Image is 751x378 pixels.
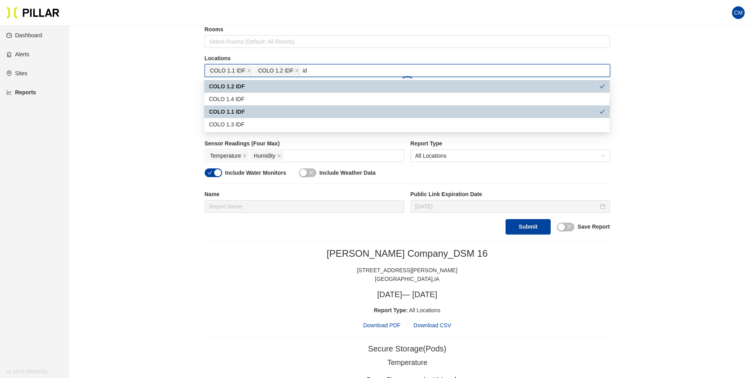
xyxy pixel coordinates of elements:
div: [STREET_ADDRESS][PERSON_NAME] [205,266,610,275]
input: Oct 1, 2025 [415,202,598,211]
img: Pillar Technologies [6,6,59,19]
div: Secure Storage (Pods) [368,343,447,355]
span: check [599,84,605,89]
label: Locations [205,54,610,63]
div: COLO 1.3 IDF [209,120,605,129]
span: Temperature [210,151,241,160]
div: COLO 1.3 IDF [204,118,610,131]
div: All Locations [205,306,610,315]
span: close [277,154,281,158]
span: Download PDF [363,321,400,330]
label: Sensor Readings (Four Max) [205,139,404,148]
span: Report Type: [374,307,408,313]
a: alertAlerts [6,51,29,57]
div: COLO 1.4 IDF [209,95,605,103]
span: COLO 1.2 IDF [258,66,293,75]
span: CM [734,6,743,19]
span: COLO 1.1 IDF [210,66,245,75]
label: Rooms [205,25,610,34]
a: environmentSites [6,70,27,76]
a: dashboardDashboard [6,32,42,38]
span: close [567,224,572,229]
div: COLO 1.2 IDF [204,80,610,93]
div: COLO 1.4 IDF [204,93,610,105]
div: COLO 1.2 IDF [209,82,599,91]
label: Include Water Monitors [225,169,286,177]
span: All Locations [415,150,605,162]
span: Humidity [254,151,275,160]
label: Include Weather Data [319,169,376,177]
label: Report Type [411,139,610,148]
div: [GEOGRAPHIC_DATA] , IA [205,275,610,283]
span: close [243,154,247,158]
span: check [599,109,605,115]
button: Open the dialog [400,76,414,90]
button: Submit [506,219,550,235]
label: Save Report [578,223,610,231]
div: COLO 1.1 IDF [209,107,599,116]
tspan: Temperature [387,359,427,367]
h2: [PERSON_NAME] Company_DSM 16 [205,248,610,260]
span: close [247,69,251,73]
a: line-chartReports [6,89,36,95]
h3: [DATE] — [DATE] [205,290,610,300]
span: close [295,69,299,73]
span: check [207,170,212,175]
label: Name [205,190,404,199]
input: Report Name [205,200,404,213]
span: Download CSV [414,322,451,328]
span: close [309,170,314,175]
label: Public Link Expiration Date [411,190,610,199]
div: COLO 1.1 IDF [204,105,610,118]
